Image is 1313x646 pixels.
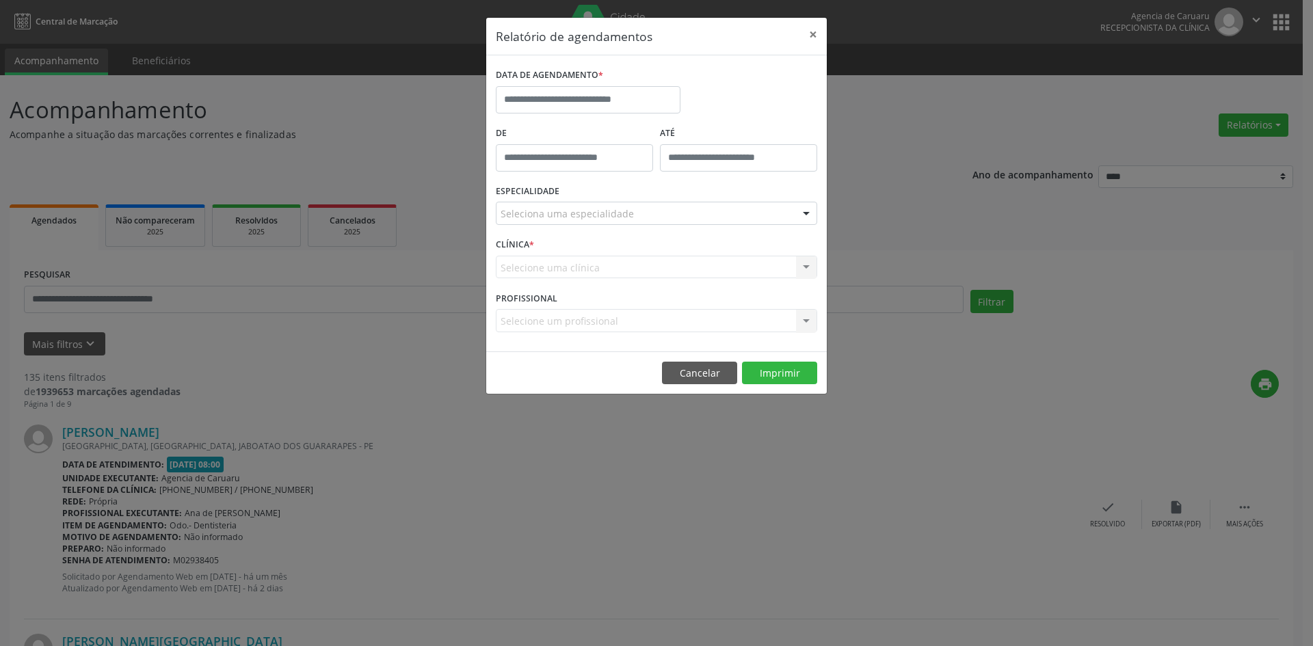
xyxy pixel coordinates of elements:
button: Close [799,18,827,51]
label: DATA DE AGENDAMENTO [496,65,603,86]
label: De [496,123,653,144]
label: ATÉ [660,123,817,144]
button: Cancelar [662,362,737,385]
label: ESPECIALIDADE [496,181,559,202]
label: CLÍNICA [496,234,534,256]
label: PROFISSIONAL [496,288,557,309]
h5: Relatório de agendamentos [496,27,652,45]
span: Seleciona uma especialidade [501,206,634,221]
button: Imprimir [742,362,817,385]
